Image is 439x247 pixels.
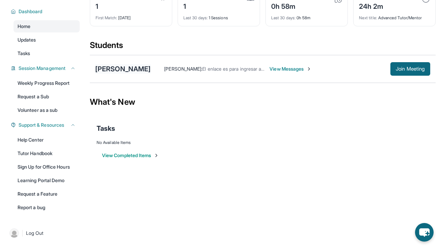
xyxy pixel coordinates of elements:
button: chat-button [415,223,434,242]
div: 1 [183,0,200,11]
a: |Log Out [7,226,80,241]
button: Join Meeting [390,62,430,76]
a: Home [14,20,80,32]
a: Sign Up for Office Hours [14,161,80,173]
span: Tasks [97,124,115,133]
span: Updates [18,36,36,43]
span: View Messages [269,66,312,72]
span: Tasks [18,50,30,57]
span: | [22,229,23,237]
span: Next title : [359,15,377,20]
span: Log Out [26,230,44,237]
button: Dashboard [16,8,76,15]
a: Learning Portal Demo [14,174,80,187]
a: Weekly Progress Report [14,77,80,89]
div: Advanced Tutor/Mentor [359,11,430,21]
div: 1 Sessions [183,11,254,21]
a: Request a Sub [14,91,80,103]
div: What's New [90,87,436,117]
a: Tasks [14,47,80,59]
div: 0h 58m [271,0,298,11]
div: 1 [96,0,128,11]
span: Join Meeting [396,67,425,71]
span: El enlace es para ingresar a la reunión :) [202,66,287,72]
span: [PERSON_NAME] : [164,66,202,72]
span: First Match : [96,15,117,20]
img: user-img [9,228,19,238]
div: 24h 2m [359,0,399,11]
img: Chevron-Right [306,66,312,72]
div: 0h 58m [271,11,342,21]
a: Help Center [14,134,80,146]
span: Last 30 days : [183,15,208,20]
div: Students [90,40,436,55]
div: [PERSON_NAME] [95,64,151,74]
a: Updates [14,34,80,46]
div: [DATE] [96,11,166,21]
span: Session Management [19,65,66,72]
span: Home [18,23,30,30]
a: Volunteer as a sub [14,104,80,116]
span: Support & Resources [19,122,64,128]
span: Last 30 days : [271,15,295,20]
a: Tutor Handbook [14,147,80,159]
a: Request a Feature [14,188,80,200]
button: Support & Resources [16,122,76,128]
a: Report a bug [14,201,80,214]
button: View Completed Items [102,152,159,159]
div: No Available Items [97,140,429,145]
button: Session Management [16,65,76,72]
span: Dashboard [19,8,43,15]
